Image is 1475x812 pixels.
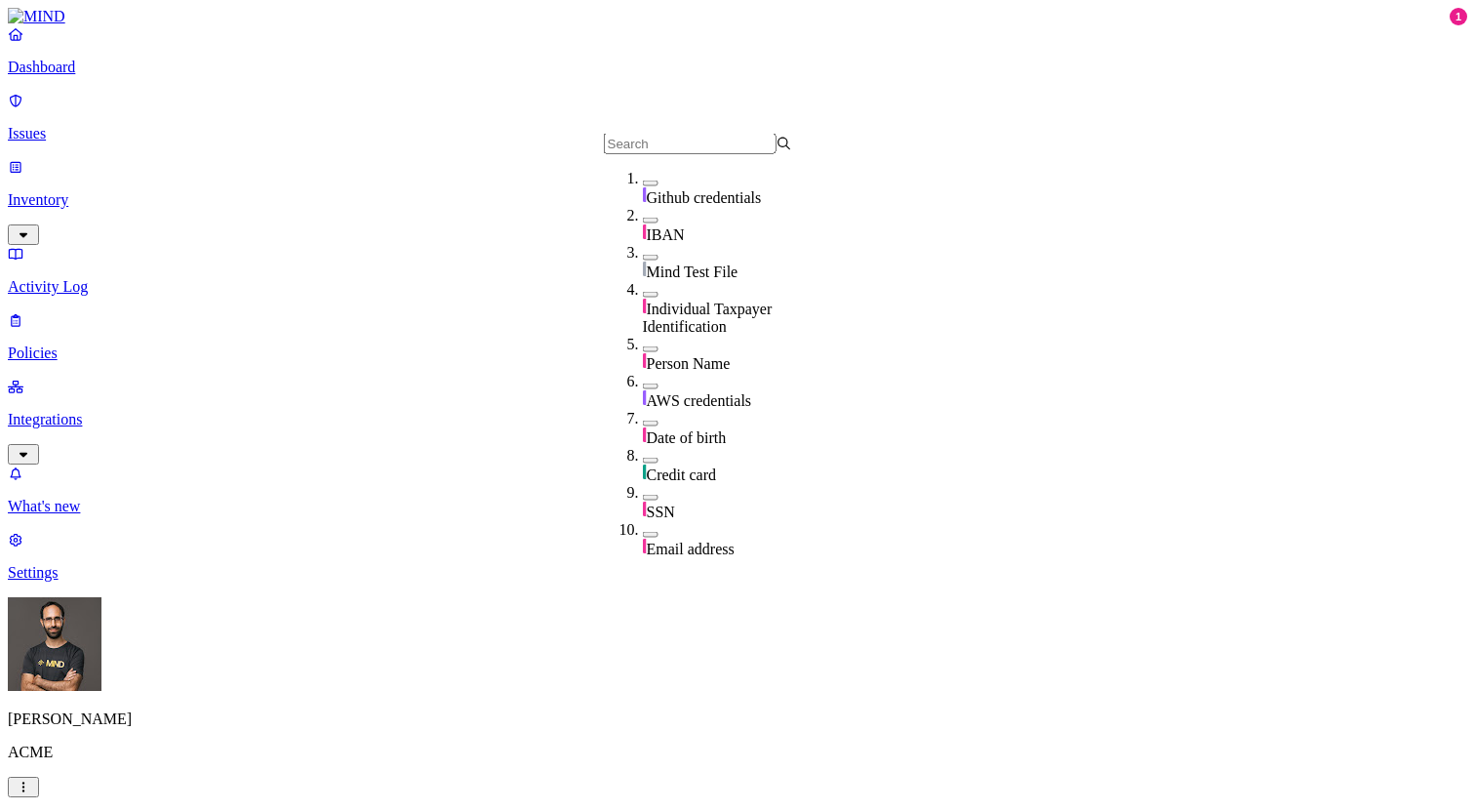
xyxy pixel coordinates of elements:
img: pii-line [643,427,647,443]
span: Person Name [647,355,731,372]
span: Date of birth [647,429,727,446]
a: Activity Log [8,245,1467,296]
span: Github credentials [647,189,762,206]
span: IBAN [647,226,685,243]
img: pii-line [643,299,647,314]
img: pii-line [643,539,647,554]
p: Dashboard [8,59,1467,76]
img: pci-line [643,465,647,480]
a: Issues [8,92,1467,142]
div: 1 [1450,8,1467,25]
img: MIND [8,8,65,25]
span: AWS credentials [647,392,752,409]
img: secret-line [643,390,647,406]
img: pii-line [643,353,647,369]
p: Settings [8,564,1467,582]
img: secret-line [643,187,647,203]
img: pii-line [643,224,647,240]
p: What's new [8,498,1467,515]
img: pii-line [643,502,647,517]
a: Settings [8,531,1467,582]
span: Email address [647,541,735,557]
p: [PERSON_NAME] [8,710,1467,728]
p: Policies [8,345,1467,362]
a: Inventory [8,158,1467,242]
img: other-line [643,262,647,277]
a: MIND [8,8,1467,25]
a: Integrations [8,378,1467,462]
p: Inventory [8,191,1467,209]
a: What's new [8,465,1467,515]
p: Issues [8,125,1467,142]
span: SSN [647,504,675,520]
p: ACME [8,744,1467,761]
a: Dashboard [8,25,1467,76]
span: Individual Taxpayer Identification [643,301,773,335]
a: Policies [8,311,1467,362]
p: Activity Log [8,278,1467,296]
p: Integrations [8,411,1467,428]
input: Search [604,134,777,154]
span: Mind Test File [647,264,738,280]
img: Ohad Abarbanel [8,597,101,691]
span: Credit card [647,467,717,483]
